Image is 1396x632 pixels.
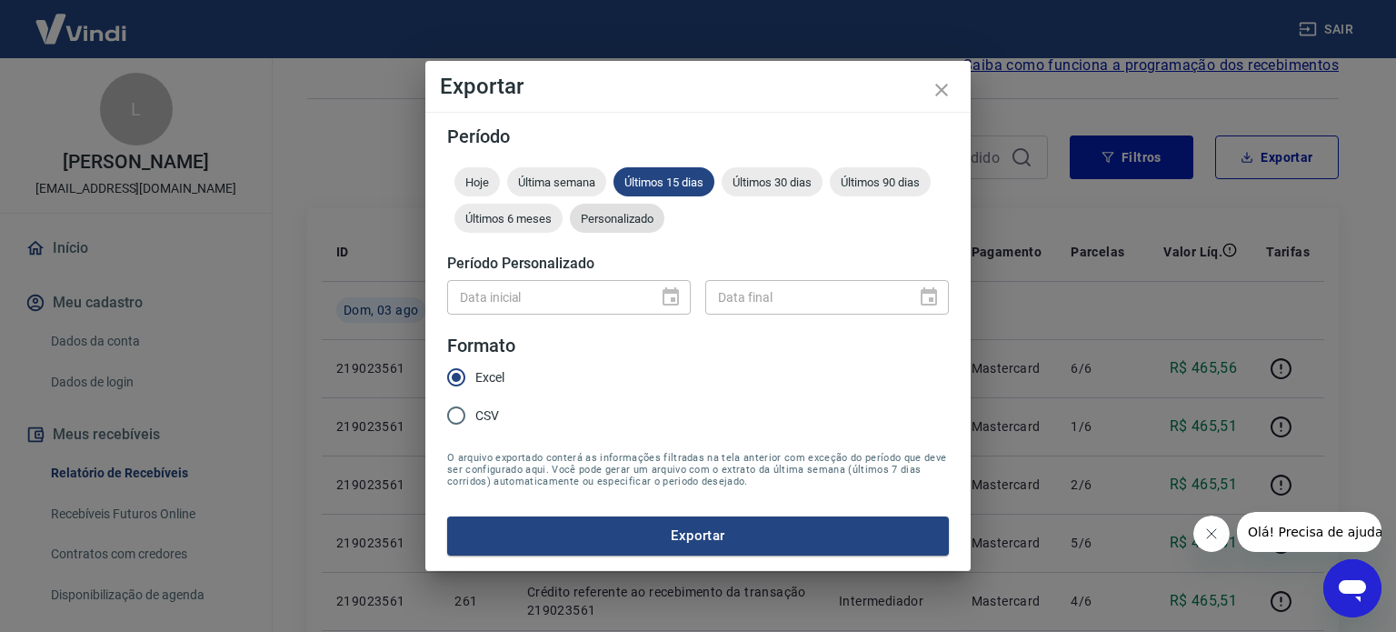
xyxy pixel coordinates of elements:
[447,452,949,487] span: O arquivo exportado conterá as informações filtradas na tela anterior com exceção do período que ...
[830,167,931,196] div: Últimos 90 dias
[454,212,563,226] span: Últimos 6 meses
[475,406,499,426] span: CSV
[454,176,500,189] span: Hoje
[1323,559,1381,617] iframe: Botão para abrir a janela de mensagens
[722,176,823,189] span: Últimos 30 dias
[447,333,515,359] legend: Formato
[705,280,903,314] input: DD/MM/YYYY
[454,167,500,196] div: Hoje
[570,212,664,226] span: Personalizado
[613,167,714,196] div: Últimos 15 dias
[447,280,645,314] input: DD/MM/YYYY
[440,75,956,97] h4: Exportar
[447,255,949,273] h5: Período Personalizado
[507,176,606,189] span: Última semana
[475,368,504,387] span: Excel
[447,127,949,145] h5: Período
[507,167,606,196] div: Última semana
[1193,516,1230,552] iframe: Fechar mensagem
[570,204,664,233] div: Personalizado
[1237,512,1381,552] iframe: Mensagem da empresa
[447,517,949,555] button: Exportar
[454,204,563,233] div: Últimos 6 meses
[722,167,823,196] div: Últimos 30 dias
[613,176,714,189] span: Últimos 15 dias
[920,68,963,112] button: close
[11,13,153,27] span: Olá! Precisa de ajuda?
[830,176,931,189] span: Últimos 90 dias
